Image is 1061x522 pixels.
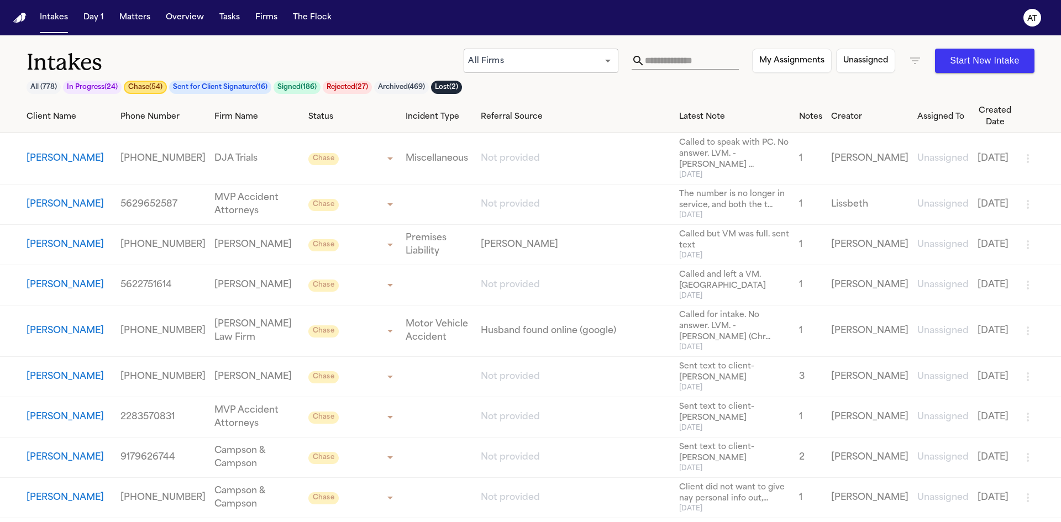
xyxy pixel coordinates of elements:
h1: Intakes [27,49,464,76]
button: My Assignments [752,49,832,73]
span: Sent text to client-[PERSON_NAME] [679,442,791,464]
button: View details for Jeffrey Young [27,370,104,383]
span: Unassigned [917,413,969,421]
a: View details for Madi J Purser [978,410,1012,424]
div: Status [308,111,397,123]
a: View details for Dariana Corona [978,324,1012,338]
a: View details for Susan Jones [799,198,822,211]
div: Update intake status [308,277,397,293]
a: View details for Madi J Purser [679,402,791,433]
button: Lost(2) [431,81,462,94]
a: View details for Jose Pajares [27,491,112,504]
a: View details for Tawanna Smith [831,451,908,464]
a: View details for Susan Jones [679,189,791,220]
a: View details for Susan Jones [214,191,300,218]
span: 1 [799,281,802,289]
text: AT [1027,15,1037,23]
a: View details for Jeffrey Young [27,370,112,383]
span: [DATE] [679,292,791,300]
a: View details for Susan Jones [481,198,670,211]
span: Chase [308,153,339,165]
a: View details for Susan Jones [917,198,969,211]
div: Update intake status [308,450,397,465]
a: View details for Antonesha McCoy [27,152,112,165]
button: Start New Intake [935,49,1034,73]
a: View details for Antonesha McCoy [799,152,822,165]
div: Phone Number [120,111,206,123]
button: Matters [115,8,155,28]
a: View details for Jacques Simon [978,278,1012,292]
div: Update intake status [308,369,397,384]
span: 1 [799,493,802,502]
a: View details for Tawanna Smith [120,451,206,464]
span: 1 [799,200,802,209]
a: View details for Jose Pajares [214,484,300,511]
span: 1 [799,154,802,163]
a: View details for Jeffrey Young [120,370,206,383]
button: Rejected(27) [323,81,372,94]
a: View details for Tawanna Smith [978,451,1012,464]
a: View details for Jeffrey Young [481,370,670,383]
span: Not provided [481,413,540,421]
a: View details for David Deen [481,238,670,251]
span: Called for intake. No answer. LVM. - [PERSON_NAME] (Chr... [679,310,791,343]
div: Firm Name [214,111,300,123]
div: Update intake status [308,490,397,505]
button: View details for David Deen [27,238,104,251]
a: View details for Dariana Corona [120,324,206,338]
span: Chase [308,325,339,338]
a: View details for David Deen [214,238,300,251]
a: Home [13,13,27,23]
div: Update intake status [308,409,397,425]
a: View details for Susan Jones [978,198,1012,211]
a: View details for Jacques Simon [27,278,112,292]
a: View details for Tawanna Smith [799,451,822,464]
span: Not provided [481,154,540,163]
span: Not provided [481,281,540,289]
div: Latest Note [679,111,791,123]
a: View details for Dariana Corona [214,318,300,344]
a: The Flock [288,8,336,28]
div: Update intake status [308,323,397,339]
a: View details for Dariana Corona [481,324,670,338]
a: View details for David Deen [679,229,791,260]
a: View details for David Deen [978,238,1012,251]
button: View details for Susan Jones [27,198,104,211]
a: View details for David Deen [27,238,112,251]
a: View details for David Deen [917,238,969,251]
span: [DATE] [679,211,791,220]
a: View details for Dariana Corona [679,310,791,352]
span: Client did not want to give nay personal info out,... [679,482,791,504]
a: View details for Jeffrey Young [917,370,969,383]
span: Unassigned [917,453,969,462]
a: View details for Jacques Simon [831,278,908,292]
button: Overview [161,8,208,28]
a: View details for Antonesha McCoy [679,138,791,180]
a: View details for Antonesha McCoy [214,152,300,165]
a: View details for Dariana Corona [406,318,472,344]
span: Unassigned [917,326,969,335]
div: Creator [831,111,908,123]
a: View details for Jacques Simon [214,278,300,292]
span: Not provided [481,372,540,381]
a: View details for Tawanna Smith [214,444,300,471]
span: [DATE] [679,251,791,260]
button: Day 1 [79,8,108,28]
div: Update intake status [308,197,397,212]
span: [DATE] [679,464,791,473]
div: Assigned To [917,111,969,123]
a: View details for Madi J Purser [831,410,908,424]
span: Chase [308,199,339,211]
a: View details for Dariana Corona [27,324,112,338]
a: View details for Madi J Purser [120,410,206,424]
a: View details for Susan Jones [27,198,112,211]
a: View details for Jacques Simon [917,278,969,292]
a: View details for Tawanna Smith [481,451,670,464]
span: [DATE] [679,383,791,392]
span: Chase [308,280,339,292]
span: Unassigned [917,154,969,163]
span: 1 [799,326,802,335]
span: Not provided [481,453,540,462]
div: Update intake status [308,151,397,166]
